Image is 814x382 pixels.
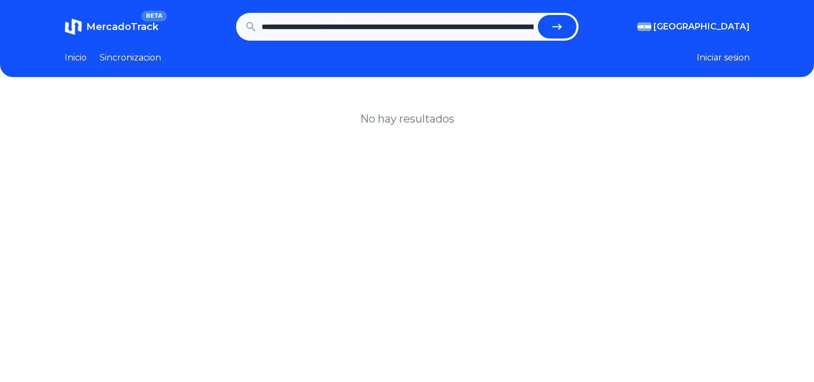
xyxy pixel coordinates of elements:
[637,22,651,31] img: Argentina
[65,18,82,35] img: MercadoTrack
[360,111,454,126] h1: No hay resultados
[65,51,87,64] a: Inicio
[100,51,161,64] a: Sincronizacion
[653,20,750,33] span: [GEOGRAPHIC_DATA]
[697,51,750,64] button: Iniciar sesion
[65,18,158,35] a: MercadoTrackBETA
[637,20,750,33] button: [GEOGRAPHIC_DATA]
[141,11,166,21] span: BETA
[86,21,158,33] span: MercadoTrack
